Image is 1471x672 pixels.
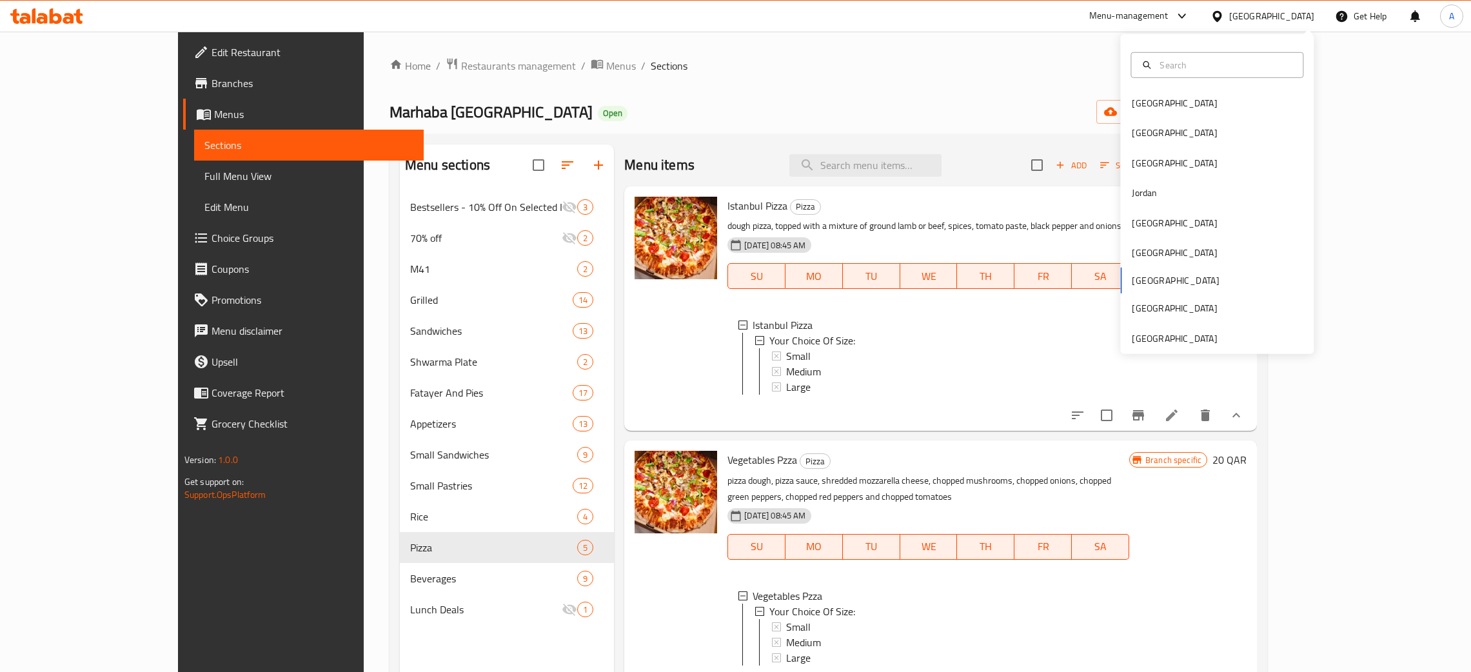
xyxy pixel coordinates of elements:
button: Add section [583,150,614,181]
span: FR [1020,537,1067,556]
span: Small [786,619,811,635]
span: Beverages [410,571,577,586]
span: Branch specific [1140,454,1207,466]
div: [GEOGRAPHIC_DATA] [1132,126,1217,140]
p: dough pizza, topped with a mixture of ground lamb or beef, spices, tomato paste, black pepper and... [727,218,1129,234]
span: Sections [204,137,413,153]
span: 13 [573,418,593,430]
span: Restaurants management [461,58,576,74]
li: / [641,58,646,74]
span: Sort [1100,158,1136,173]
span: Large [786,379,811,395]
h6: 20 QAR [1212,451,1247,469]
div: items [573,323,593,339]
svg: Inactive section [562,230,577,246]
div: Rice4 [400,501,614,532]
p: pizza dough, pizza sauce, shredded mozzarella cheese, chopped mushrooms, chopped onions, chopped ... [727,473,1129,505]
span: Select all sections [525,152,552,179]
span: Your Choice Of Size: [769,604,855,619]
button: MO [785,263,843,289]
svg: Inactive section [562,602,577,617]
span: 17 [573,387,593,399]
div: Beverages9 [400,563,614,594]
div: Pizza [790,199,821,215]
span: 12 [573,480,593,492]
span: SU [733,267,780,286]
svg: Inactive section [562,199,577,215]
button: SA [1072,534,1129,560]
div: 70% off2 [400,222,614,253]
div: Lunch Deals [410,602,562,617]
span: 3 [578,201,593,213]
span: Marhaba [GEOGRAPHIC_DATA] [390,97,593,126]
button: SU [727,263,785,289]
span: Small [786,348,811,364]
a: Promotions [183,284,424,315]
span: Small Pastries [410,478,573,493]
div: Sandwiches13 [400,315,614,346]
div: items [577,571,593,586]
span: Appetizers [410,416,573,431]
div: Open [598,106,627,121]
span: 1.0.0 [218,451,238,468]
span: Select to update [1093,402,1120,429]
span: 2 [578,232,593,244]
div: items [573,292,593,308]
span: 1 [578,604,593,616]
div: Pizza [800,453,831,469]
span: Small Sandwiches [410,447,577,462]
span: Bestsellers - 10% Off On Selected Items [410,199,562,215]
div: [GEOGRAPHIC_DATA] [1132,331,1217,346]
span: Branches [212,75,413,91]
div: items [577,602,593,617]
li: / [581,58,586,74]
span: Choice Groups [212,230,413,246]
div: Shwarma Plate2 [400,346,614,377]
div: items [573,416,593,431]
span: Menu disclaimer [212,323,413,339]
div: Appetizers13 [400,408,614,439]
span: Vegetables Pzza [727,450,797,469]
button: SU [727,534,785,560]
span: MO [791,267,838,286]
span: Pizza [410,540,577,555]
img: Istanbul Pizza [635,197,717,279]
svg: Show Choices [1229,408,1244,423]
div: items [577,199,593,215]
span: Menus [606,58,636,74]
div: [GEOGRAPHIC_DATA] [1132,301,1217,315]
span: SA [1077,537,1124,556]
div: items [573,478,593,493]
span: Menus [214,106,413,122]
span: Version: [184,451,216,468]
span: 4 [578,511,593,523]
button: TH [957,534,1014,560]
h2: Menu items [624,155,695,175]
button: Branch-specific-item [1123,400,1154,431]
span: 70% off [410,230,562,246]
span: Add [1054,158,1089,173]
span: 9 [578,573,593,585]
div: Menu-management [1089,8,1169,24]
button: import [1096,100,1179,124]
div: Fatayer And Pies17 [400,377,614,408]
span: Coverage Report [212,385,413,400]
span: WE [905,267,953,286]
span: Pizza [791,199,820,214]
span: M41 [410,261,577,277]
a: Edit Restaurant [183,37,424,68]
span: 14 [573,294,593,306]
span: 9 [578,449,593,461]
a: Grocery Checklist [183,408,424,439]
span: Fatayer And Pies [410,385,573,400]
span: SU [733,537,780,556]
div: items [577,261,593,277]
span: Edit Restaurant [212,44,413,60]
a: Menu disclaimer [183,315,424,346]
span: Istanbul Pizza [753,317,813,333]
a: Edit Menu [194,192,424,222]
